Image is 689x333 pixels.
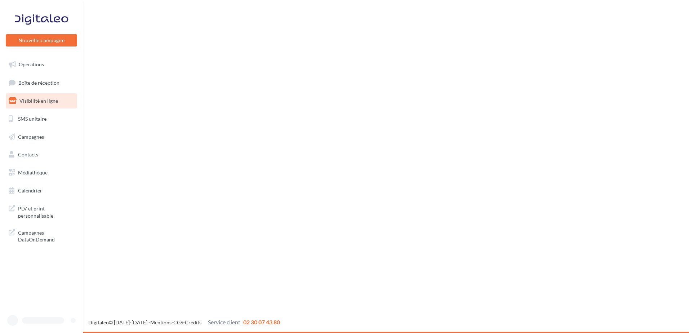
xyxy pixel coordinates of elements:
[4,57,79,72] a: Opérations
[18,187,42,194] span: Calendrier
[4,75,79,90] a: Boîte de réception
[208,319,240,325] span: Service client
[18,151,38,157] span: Contacts
[18,204,74,219] span: PLV et print personnalisable
[4,93,79,108] a: Visibilité en ligne
[4,111,79,126] a: SMS unitaire
[6,34,77,46] button: Nouvelle campagne
[4,129,79,145] a: Campagnes
[4,147,79,162] a: Contacts
[88,319,109,325] a: Digitaleo
[4,201,79,222] a: PLV et print personnalisable
[18,116,46,122] span: SMS unitaire
[88,319,280,325] span: © [DATE]-[DATE] - - -
[18,228,74,243] span: Campagnes DataOnDemand
[185,319,201,325] a: Crédits
[243,319,280,325] span: 02 30 07 43 80
[19,61,44,67] span: Opérations
[18,133,44,139] span: Campagnes
[4,165,79,180] a: Médiathèque
[173,319,183,325] a: CGS
[150,319,172,325] a: Mentions
[18,79,59,85] span: Boîte de réception
[4,183,79,198] a: Calendrier
[19,98,58,104] span: Visibilité en ligne
[4,225,79,246] a: Campagnes DataOnDemand
[18,169,48,176] span: Médiathèque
